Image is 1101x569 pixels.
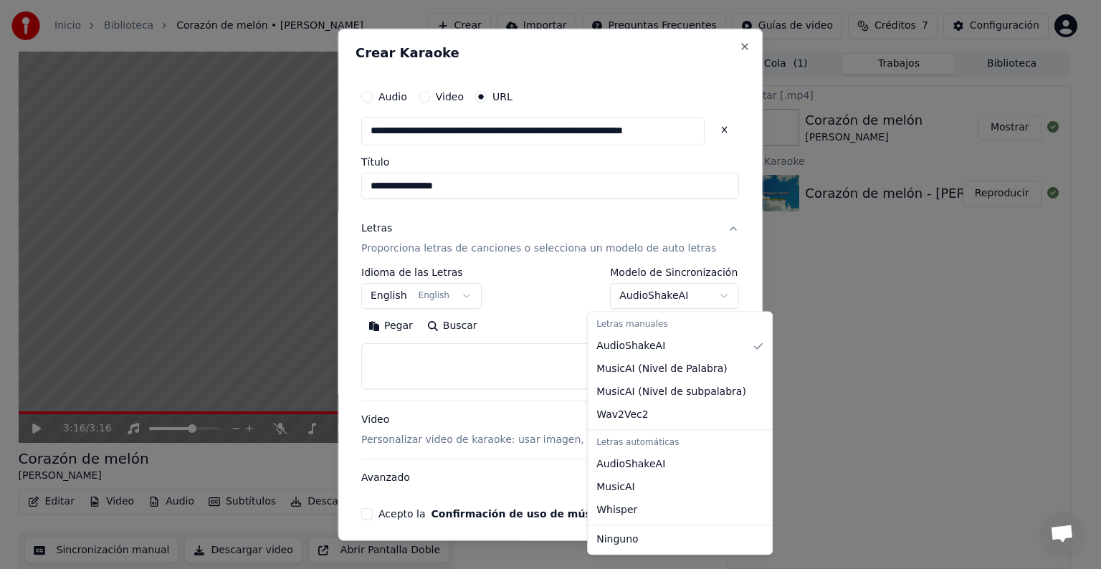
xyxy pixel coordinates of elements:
div: Letras automáticas [591,433,769,453]
span: Whisper [596,503,637,517]
span: MusicAI [596,480,635,494]
span: Wav2Vec2 [596,408,648,422]
div: Letras manuales [591,315,769,335]
span: MusicAI ( Nivel de subpalabra ) [596,385,746,399]
span: AudioShakeAI [596,457,665,472]
span: MusicAI ( Nivel de Palabra ) [596,362,728,376]
span: AudioShakeAI [596,339,665,353]
span: Ninguno [596,532,638,547]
